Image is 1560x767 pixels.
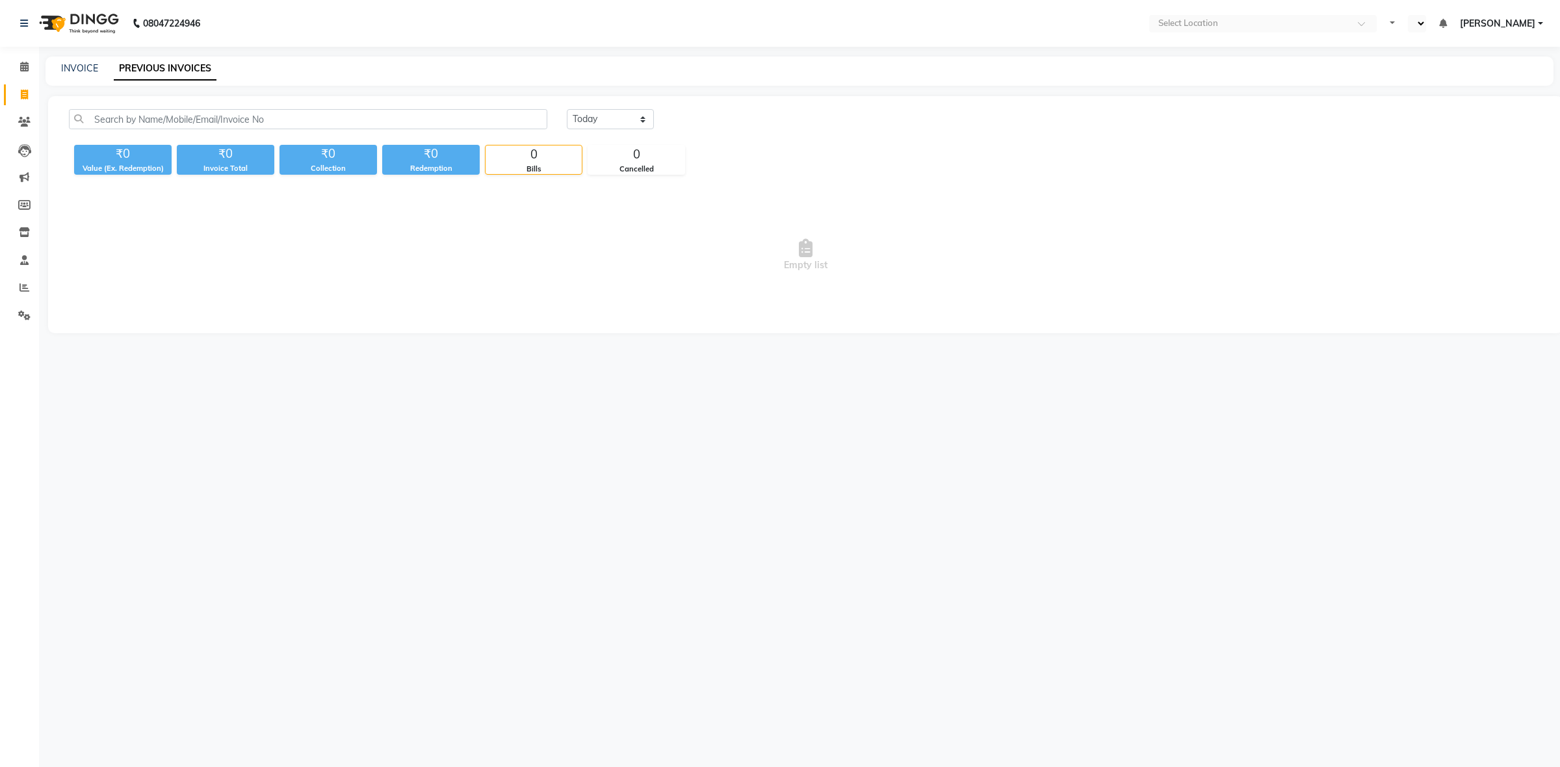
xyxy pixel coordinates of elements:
[279,163,377,174] div: Collection
[1158,17,1218,30] div: Select Location
[588,164,684,175] div: Cancelled
[114,57,216,81] a: PREVIOUS INVOICES
[61,62,98,74] a: INVOICE
[74,163,172,174] div: Value (Ex. Redemption)
[177,163,274,174] div: Invoice Total
[69,190,1542,320] span: Empty list
[382,145,480,163] div: ₹0
[177,145,274,163] div: ₹0
[486,164,582,175] div: Bills
[486,145,582,164] div: 0
[1460,17,1535,31] span: [PERSON_NAME]
[382,163,480,174] div: Redemption
[74,145,172,163] div: ₹0
[588,145,684,164] div: 0
[33,5,122,42] img: logo
[279,145,377,163] div: ₹0
[69,109,547,129] input: Search by Name/Mobile/Email/Invoice No
[143,5,200,42] b: 08047224946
